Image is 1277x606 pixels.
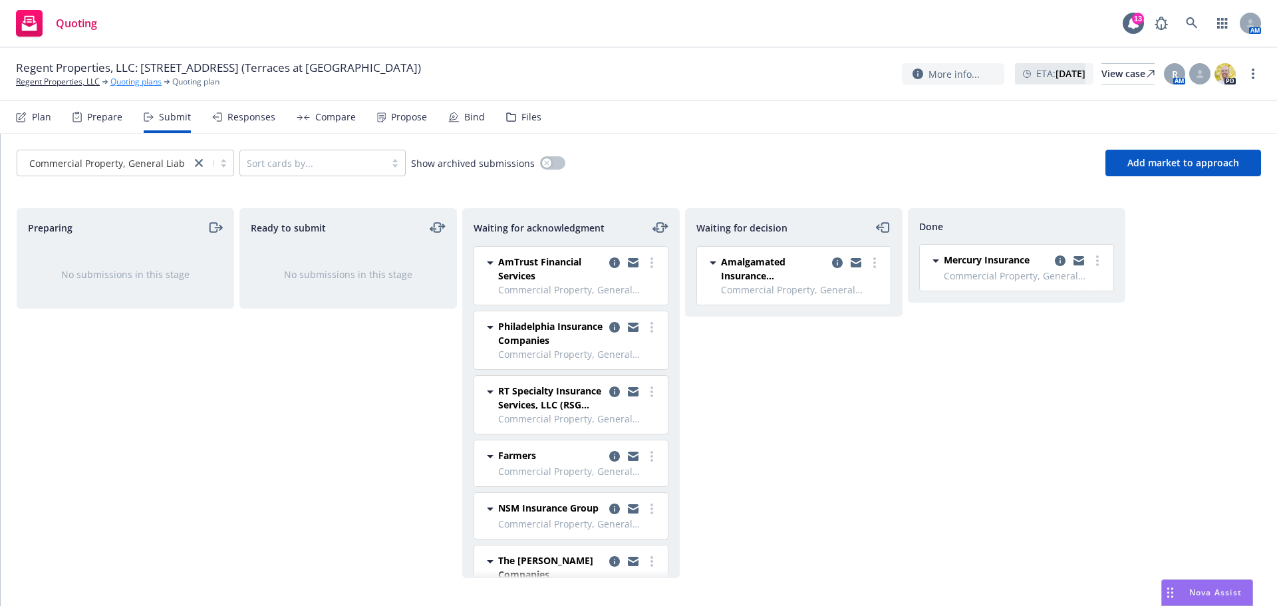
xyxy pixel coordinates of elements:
a: copy logging email [625,319,641,335]
a: copy logging email [625,448,641,464]
a: more [644,448,660,464]
a: more [1245,66,1261,82]
div: Submit [159,112,191,122]
span: Commercial Property, General Liability [721,283,883,297]
a: Quoting [11,5,102,42]
a: more [1089,253,1105,269]
a: copy logging email [607,384,623,400]
img: photo [1214,63,1236,84]
a: Regent Properties, LLC [16,76,100,88]
a: moveLeftRight [652,220,668,235]
span: Waiting for acknowledgment [474,221,605,235]
a: copy logging email [1071,253,1087,269]
a: close [191,155,207,171]
span: Commercial Property, General Liability [498,283,660,297]
span: The [PERSON_NAME] Companies [498,553,604,581]
span: Commercial Property, General Liability [29,156,201,170]
a: more [644,255,660,271]
button: Add market to approach [1105,150,1261,176]
a: more [867,255,883,271]
span: Waiting for decision [696,221,787,235]
span: Quoting [56,18,97,29]
strong: [DATE] [1056,67,1085,80]
a: moveLeftRight [430,220,446,235]
div: Drag to move [1162,580,1179,605]
span: Add market to approach [1127,156,1239,169]
span: Done [919,220,943,233]
span: Show archived submissions [411,156,535,170]
a: Quoting plans [110,76,162,88]
a: copy logging email [625,384,641,400]
span: Ready to submit [251,221,326,235]
span: More info... [928,67,980,81]
a: Switch app [1209,10,1236,37]
div: Bind [464,112,485,122]
a: copy logging email [607,501,623,517]
a: View case [1101,63,1155,84]
a: copy logging email [829,255,845,271]
button: More info... [902,63,1004,85]
a: more [644,553,660,569]
span: Quoting plan [172,76,219,88]
div: Prepare [87,112,122,122]
a: more [644,384,660,400]
span: Commercial Property, General Liability [24,156,184,170]
a: copy logging email [625,553,641,569]
div: No submissions in this stage [39,267,212,281]
span: R [1172,67,1178,81]
div: No submissions in this stage [261,267,435,281]
span: Commercial Property, General Liability [498,464,660,478]
div: Responses [227,112,275,122]
span: Commercial Property, General Liability [498,517,660,531]
span: Preparing [28,221,72,235]
span: Commercial Property, General Liability [498,412,660,426]
div: Files [521,112,541,122]
a: copy logging email [607,319,623,335]
span: Commercial Property, General Liability [498,347,660,361]
a: more [644,501,660,517]
div: Compare [315,112,356,122]
button: Nova Assist [1161,579,1253,606]
span: Mercury Insurance [944,253,1030,267]
div: View case [1101,64,1155,84]
a: copy logging email [607,553,623,569]
span: Amalgamated Insurance Underwriters [721,255,827,283]
a: copy logging email [848,255,864,271]
a: copy logging email [607,448,623,464]
span: RT Specialty Insurance Services, LLC (RSG Specialty, LLC) [498,384,604,412]
a: copy logging email [607,255,623,271]
span: Commercial Property, General Liability [944,269,1105,283]
a: moveLeft [875,220,891,235]
div: Plan [32,112,51,122]
div: Propose [391,112,427,122]
div: 13 [1132,13,1144,25]
span: NSM Insurance Group [498,501,599,515]
a: more [644,319,660,335]
span: ETA : [1036,67,1085,80]
a: moveRight [207,220,223,235]
span: Philadelphia Insurance Companies [498,319,604,347]
a: copy logging email [625,255,641,271]
a: copy logging email [625,501,641,517]
span: Regent Properties, LLC: [STREET_ADDRESS] (Terraces at [GEOGRAPHIC_DATA]) [16,60,421,76]
span: AmTrust Financial Services [498,255,604,283]
span: Farmers [498,448,536,462]
a: Report a Bug [1148,10,1175,37]
a: Search [1179,10,1205,37]
a: copy logging email [1052,253,1068,269]
span: Nova Assist [1189,587,1242,598]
